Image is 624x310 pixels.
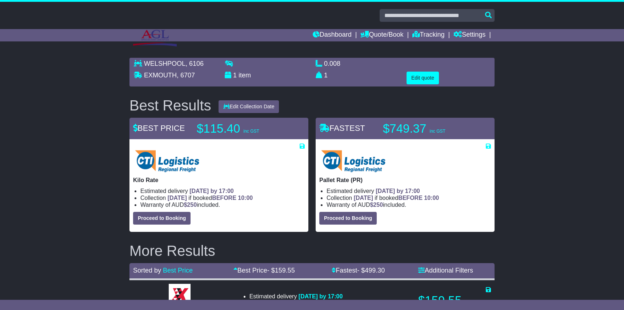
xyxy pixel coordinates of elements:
[249,293,343,300] li: Estimated delivery
[212,195,236,201] span: BEFORE
[319,177,491,184] p: Pallet Rate (PR)
[144,72,177,79] span: EXMOUTH
[144,60,185,67] span: WELSHPOOL
[299,293,343,299] span: [DATE] by 17:00
[184,202,197,208] span: $
[319,212,377,225] button: Proceed to Booking
[219,100,279,113] button: Edit Collection Date
[275,267,295,274] span: 159.55
[383,121,474,136] p: $749.37
[357,267,385,274] span: - $
[453,29,485,41] a: Settings
[197,121,288,136] p: $115.40
[133,150,207,173] img: CTI Logistics Regional Freight: Kilo Rate
[169,284,191,306] img: Border Express: Express Parcel Service
[354,195,439,201] span: if booked
[332,267,385,274] a: Fastest- $499.30
[126,97,215,113] div: Best Results
[418,293,491,308] p: $159.55
[168,195,187,201] span: [DATE]
[412,29,444,41] a: Tracking
[177,72,195,79] span: , 6707
[373,202,383,208] span: 250
[324,72,328,79] span: 1
[327,194,491,201] li: Collection
[187,202,197,208] span: 250
[140,188,305,194] li: Estimated delivery
[407,72,439,84] button: Edit quote
[398,195,423,201] span: BEFORE
[319,124,365,133] span: FASTEST
[327,201,491,208] li: Warranty of AUD included.
[129,243,495,259] h2: More Results
[140,201,305,208] li: Warranty of AUD included.
[168,195,253,201] span: if booked
[365,267,385,274] span: 499.30
[319,150,393,173] img: CTI Logistics Regional Freight: Pallet Rate (PR)
[267,267,295,274] span: - $
[233,72,237,79] span: 1
[354,195,373,201] span: [DATE]
[360,29,403,41] a: Quote/Book
[239,72,251,79] span: item
[429,129,445,134] span: inc GST
[133,177,305,184] p: Kilo Rate
[185,60,204,67] span: , 6106
[233,267,295,274] a: Best Price- $159.55
[140,194,305,201] li: Collection
[133,267,161,274] span: Sorted by
[327,188,491,194] li: Estimated delivery
[133,212,191,225] button: Proceed to Booking
[189,188,234,194] span: [DATE] by 17:00
[376,188,420,194] span: [DATE] by 17:00
[133,124,185,133] span: BEST PRICE
[370,202,383,208] span: $
[238,195,253,201] span: 10:00
[163,267,193,274] a: Best Price
[313,29,352,41] a: Dashboard
[418,267,473,274] a: Additional Filters
[324,60,340,67] span: 0.008
[424,195,439,201] span: 10:00
[243,129,259,134] span: inc GST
